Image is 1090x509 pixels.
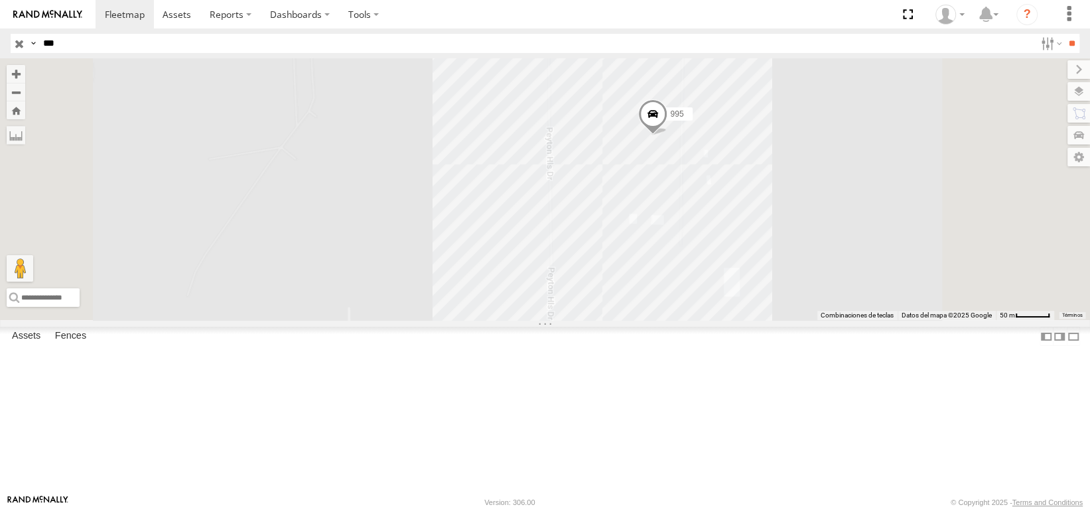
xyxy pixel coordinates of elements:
[5,327,47,346] label: Assets
[7,83,25,101] button: Zoom out
[7,255,33,282] button: Arrastra al hombrecito al mapa para abrir Street View
[484,498,535,506] div: Version: 306.00
[931,5,969,25] div: Erick Ramirez
[1040,327,1053,346] label: Dock Summary Table to the Left
[1012,498,1083,506] a: Terms and Conditions
[28,34,38,53] label: Search Query
[1061,312,1083,317] a: Términos (se abre en una nueva pestaña)
[7,496,68,509] a: Visit our Website
[1016,4,1038,25] i: ?
[1053,327,1066,346] label: Dock Summary Table to the Right
[1067,148,1090,166] label: Map Settings
[48,327,93,346] label: Fences
[1067,327,1080,346] label: Hide Summary Table
[1000,311,1015,319] span: 50 m
[996,311,1054,320] button: Escala del mapa: 50 m por 49 píxeles
[951,498,1083,506] div: © Copyright 2025 -
[13,10,82,19] img: rand-logo.svg
[902,311,992,319] span: Datos del mapa ©2025 Google
[7,126,25,144] label: Measure
[670,109,683,118] span: 995
[7,101,25,119] button: Zoom Home
[821,311,894,320] button: Combinaciones de teclas
[1036,34,1064,53] label: Search Filter Options
[7,65,25,83] button: Zoom in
